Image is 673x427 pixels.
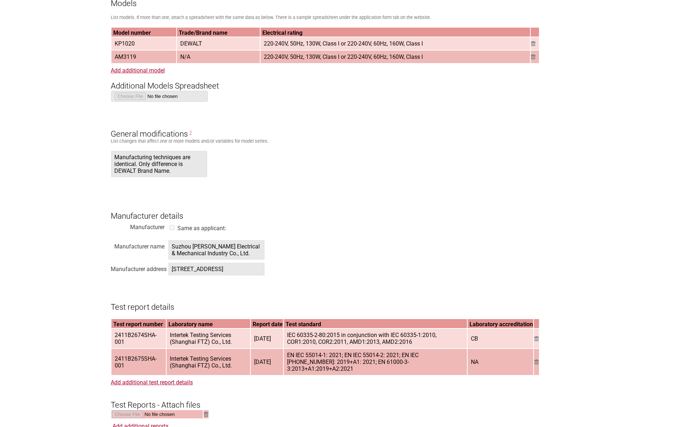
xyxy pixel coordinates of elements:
th: Test standard [284,319,467,328]
th: Report date [251,319,283,328]
th: Test report number [111,319,166,328]
img: Remove [534,360,539,364]
small: List changes that affect one or more models and/or variables for model series. [111,138,268,144]
h3: Additional Models Spreadsheet [111,69,562,91]
th: Electrical rating [261,28,530,37]
span: CB [468,333,481,345]
span: NA [468,356,481,368]
span: IEC 60335-2-80:2015 in conjunction with IEC 60335-1:2010, COR1:2010, COR2:2011, AMD1:2013, AMD2:2016 [284,329,467,348]
label: Same as applicant: [177,225,226,232]
span: DEWALT [177,38,205,49]
th: Laboratory name [167,319,250,328]
span: KP1020 [112,38,138,49]
span: AM3119 [112,51,139,63]
img: Remove [531,41,535,46]
th: Trade/Brand name [177,28,260,37]
div: Manufacturer name [111,241,164,248]
a: Add additional test report details [111,379,193,386]
div: Manufacturer address [111,264,164,271]
span: [DATE] [251,333,274,345]
h3: Test Reports - Attach files [111,388,562,409]
input: on [168,225,176,230]
span: 220-240V, 50Hz, 130W, Class I or 220-240V, 60Hz, 160W, Class I [261,51,426,63]
h3: Manufacturer details [111,199,562,220]
th: Laboratory accreditation [468,319,533,328]
span: Intertek Testing Services (Shanghai FTZ) Co., Ltd. [167,329,249,348]
span: 2411B2674SHA-001 [112,329,166,348]
span: 220-240V, 50Hz, 130W, Class I or 220-240V, 60Hz, 160W, Class I [261,38,426,49]
span: Intertek Testing Services (Shanghai FTZ) Co., Ltd. [167,353,249,371]
img: Remove [531,54,535,59]
h3: General modifications [111,117,562,138]
small: List models. If more than one, attach a spreadsheet with the same data as below. There is a sampl... [111,15,431,20]
a: Add additional model [111,67,165,74]
span: EN IEC 55014-1: 2021; EN IEC 55014-2: 2021; EN IEC [PHONE_NUMBER]: 2019+A1: 2021; EN 61000-3-3:20... [284,349,467,375]
span: Suzhou [PERSON_NAME] Electrical & Mechanical Industry Co., Ltd. [168,240,264,260]
span: N/A [177,51,193,63]
div: Manufacturer [111,222,164,229]
h3: Test report details [111,290,562,312]
span: General Modifications are changes that affect one or more models. E.g. Alternative brand names or... [190,130,191,135]
th: Model number [111,28,176,37]
img: Remove [204,412,208,417]
span: 2411B2675SHA-001 [112,353,166,371]
img: Remove [534,336,539,341]
span: [STREET_ADDRESS] [168,263,264,275]
span: [DATE] [251,356,274,368]
span: Manufacturing techniques are identical. Only difference is DEWALT Brand Name. [111,151,207,177]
